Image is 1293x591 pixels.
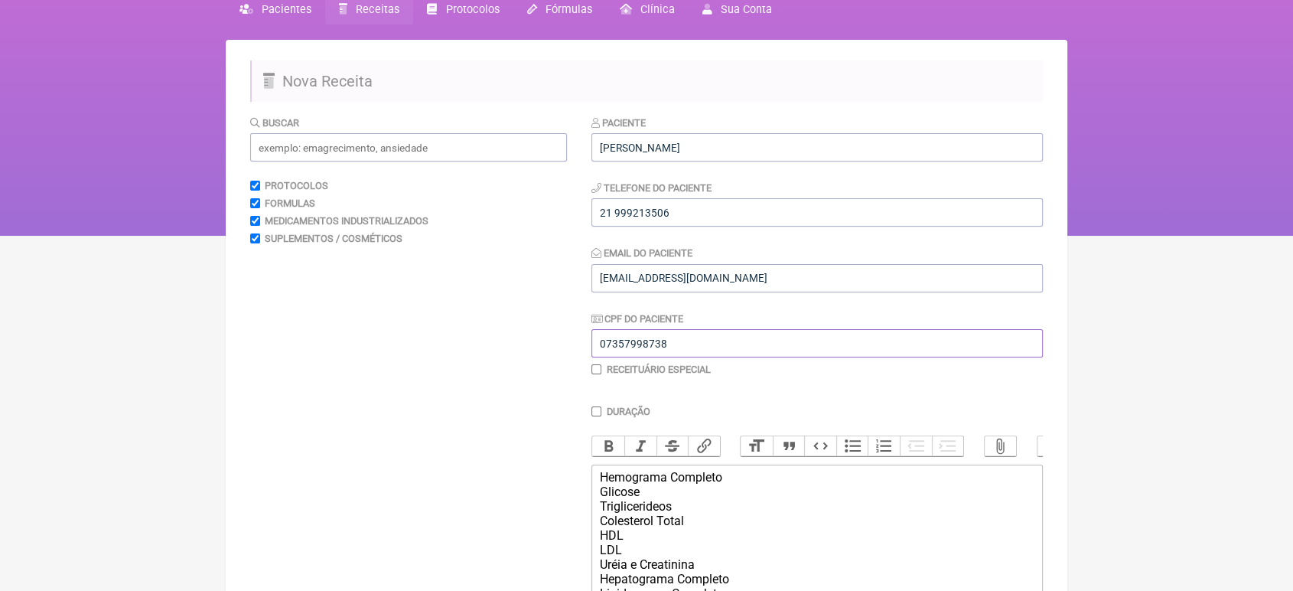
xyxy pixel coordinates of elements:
[250,133,567,162] input: exemplo: emagrecimento, ansiedade
[265,198,315,209] label: Formulas
[804,436,836,456] button: Code
[1037,436,1070,456] button: Undo
[900,436,932,456] button: Decrease Level
[932,436,964,456] button: Increase Level
[656,436,689,456] button: Strikethrough
[250,60,1043,102] h2: Nova Receita
[591,247,692,259] label: Email do Paciente
[985,436,1017,456] button: Attach Files
[591,117,646,129] label: Paciente
[591,313,683,325] label: CPF do Paciente
[721,3,772,16] span: Sua Conta
[591,182,712,194] label: Telefone do Paciente
[265,180,328,191] label: Protocolos
[265,215,428,227] label: Medicamentos Industrializados
[356,3,399,16] span: Receitas
[624,436,656,456] button: Italic
[592,436,624,456] button: Bold
[607,406,650,417] label: Duração
[741,436,773,456] button: Heading
[607,364,711,375] label: Receituário Especial
[250,117,299,129] label: Buscar
[446,3,500,16] span: Protocolos
[640,3,675,16] span: Clínica
[773,436,805,456] button: Quote
[688,436,720,456] button: Link
[546,3,592,16] span: Fórmulas
[265,233,402,244] label: Suplementos / Cosméticos
[836,436,868,456] button: Bullets
[262,3,311,16] span: Pacientes
[868,436,900,456] button: Numbers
